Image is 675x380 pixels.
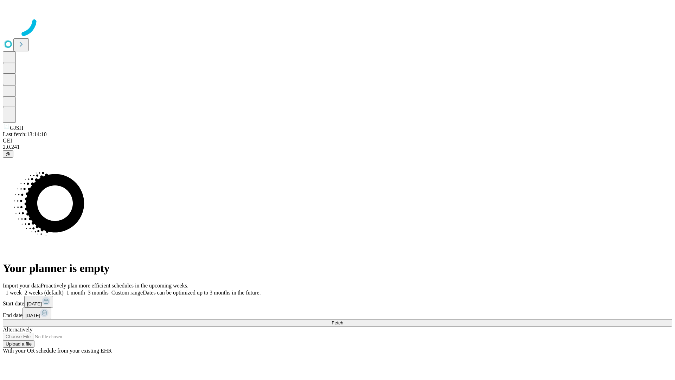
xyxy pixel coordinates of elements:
[3,319,672,327] button: Fetch
[66,290,85,296] span: 1 month
[3,348,112,354] span: With your OR schedule from your existing EHR
[3,340,34,348] button: Upload a file
[25,313,40,318] span: [DATE]
[3,138,672,144] div: GEI
[24,296,53,308] button: [DATE]
[6,290,22,296] span: 1 week
[41,283,188,289] span: Proactively plan more efficient schedules in the upcoming weeks.
[3,262,672,275] h1: Your planner is empty
[3,308,672,319] div: End date
[25,290,64,296] span: 2 weeks (default)
[3,327,32,332] span: Alternatively
[3,150,13,158] button: @
[3,296,672,308] div: Start date
[332,320,343,325] span: Fetch
[6,151,11,157] span: @
[143,290,261,296] span: Dates can be optimized up to 3 months in the future.
[3,144,672,150] div: 2.0.241
[111,290,143,296] span: Custom range
[27,301,42,306] span: [DATE]
[3,131,47,137] span: Last fetch: 13:14:10
[22,308,51,319] button: [DATE]
[10,125,23,131] span: GJSH
[3,283,41,289] span: Import your data
[88,290,109,296] span: 3 months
